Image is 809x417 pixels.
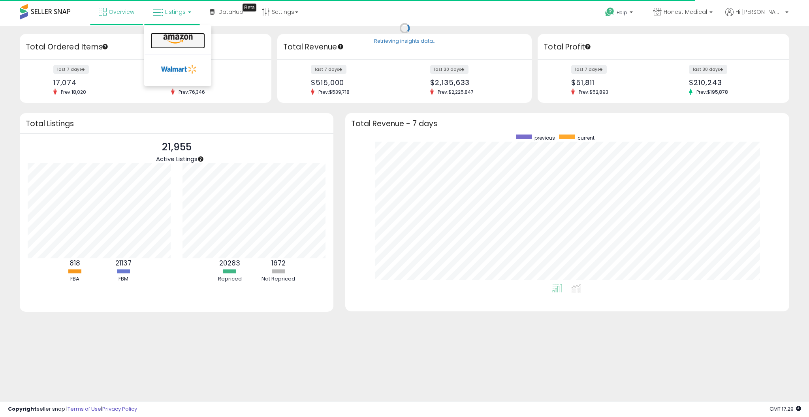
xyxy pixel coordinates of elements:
[283,42,526,53] h3: Total Revenue
[53,65,89,74] label: last 7 days
[175,89,209,95] span: Prev: 76,346
[102,43,109,50] div: Tooltip anchor
[617,9,627,16] span: Help
[430,78,518,87] div: $2,135,633
[534,135,555,141] span: previous
[219,258,240,268] b: 20283
[664,8,707,16] span: Honest Medical
[575,89,612,95] span: Prev: $52,893
[109,8,134,16] span: Overview
[171,78,258,87] div: 71,985
[57,89,90,95] span: Prev: 18,020
[197,155,204,163] div: Tooltip anchor
[434,89,478,95] span: Prev: $2,225,847
[736,8,783,16] span: Hi [PERSON_NAME]
[689,78,775,87] div: $210,243
[311,65,346,74] label: last 7 days
[271,258,286,268] b: 1672
[100,275,147,283] div: FBM
[26,121,327,127] h3: Total Listings
[571,78,658,87] div: $51,811
[70,258,80,268] b: 818
[156,140,198,155] p: 21,955
[243,4,256,11] div: Tooltip anchor
[689,65,727,74] label: last 30 days
[51,275,99,283] div: FBA
[218,8,243,16] span: DataHub
[374,38,435,45] div: Retrieving insights data..
[206,275,254,283] div: Repriced
[725,8,788,26] a: Hi [PERSON_NAME]
[584,43,591,50] div: Tooltip anchor
[26,42,265,53] h3: Total Ordered Items
[311,78,399,87] div: $515,000
[578,135,595,141] span: current
[605,7,615,17] i: Get Help
[156,155,198,163] span: Active Listings
[337,43,344,50] div: Tooltip anchor
[351,121,783,127] h3: Total Revenue - 7 days
[255,275,302,283] div: Not Repriced
[571,65,607,74] label: last 7 days
[544,42,783,53] h3: Total Profit
[314,89,354,95] span: Prev: $539,718
[115,258,132,268] b: 21137
[53,78,140,87] div: 17,074
[599,1,641,26] a: Help
[430,65,468,74] label: last 30 days
[165,8,186,16] span: Listings
[692,89,732,95] span: Prev: $195,878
